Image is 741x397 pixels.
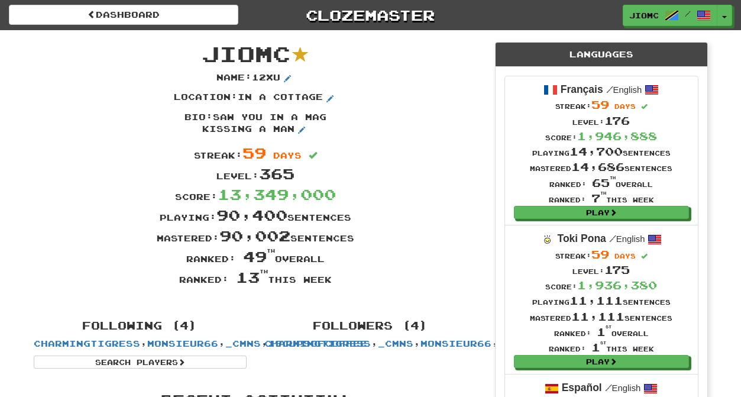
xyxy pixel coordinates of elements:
[614,252,636,260] span: days
[34,320,247,332] h4: Following (4)
[514,355,689,368] a: Play
[216,72,295,86] p: Name : 12xu
[600,191,606,195] sup: th
[378,338,413,348] a: _cmns
[256,5,486,25] a: Clozemaster
[571,160,624,173] span: 14,686
[577,130,657,143] span: 1,946,888
[9,5,238,25] a: Dashboard
[530,277,672,293] div: Score:
[264,320,477,332] h4: Followers (4)
[605,382,612,393] span: /
[25,314,255,369] div: , , ,
[530,324,672,340] div: Ranked: overall
[530,191,672,206] div: Ranked: this week
[614,102,636,110] span: days
[530,113,672,128] div: Level:
[629,10,659,21] span: JioMc
[216,206,287,224] span: 90,400
[600,341,606,345] sup: st
[255,314,486,350] div: , , ,
[243,247,275,265] span: 49
[606,85,642,95] small: English
[530,340,672,355] div: Ranked: this week
[558,233,606,244] strong: Toki Pona
[605,383,641,393] small: English
[25,143,486,163] div: Streak:
[685,9,691,18] span: /
[34,338,140,348] a: CharmingTigress
[609,233,616,244] span: /
[25,205,486,225] div: Playing: sentences
[242,144,266,162] span: 59
[420,338,491,348] a: monsieur66
[609,234,645,244] small: English
[267,248,275,254] sup: th
[569,145,623,158] span: 14,700
[25,184,486,205] div: Score:
[561,83,603,95] strong: Français
[202,41,290,66] span: JioMc
[25,225,486,246] div: Mastered: sentences
[260,269,268,275] sup: th
[496,43,707,67] div: Languages
[219,227,290,244] span: 90,002
[591,341,606,354] span: 1
[167,111,344,137] p: Bio : saw you in a mag kissing a man
[34,356,247,369] a: Search Players
[591,248,609,261] span: 59
[606,325,611,329] sup: st
[597,325,611,338] span: 1
[569,294,623,307] span: 11,111
[25,267,486,288] div: Ranked: this week
[273,150,302,160] span: days
[604,114,630,127] span: 176
[147,338,218,348] a: monsieur66
[641,253,648,260] span: Streak includes today.
[530,97,672,112] div: Streak:
[530,309,672,324] div: Mastered sentences
[530,144,672,159] div: Playing sentences
[610,176,616,180] sup: th
[591,98,609,111] span: 59
[530,159,672,175] div: Mastered sentences
[592,176,616,189] span: 65
[530,247,672,262] div: Streak:
[257,293,297,305] iframe: fb:share_button Facebook Social Plugin
[623,5,717,26] a: JioMc /
[577,279,657,292] span: 1,936,380
[264,338,371,348] a: CharmingTigress
[530,128,672,144] div: Score:
[591,192,606,205] span: 7
[530,293,672,308] div: Playing sentences
[225,338,261,348] a: _cmns
[25,163,486,184] div: Level:
[606,84,613,95] span: /
[530,262,672,277] div: Level:
[641,104,648,110] span: Streak includes today.
[514,206,689,219] a: Play
[236,268,268,286] span: 13
[213,293,253,305] iframe: X Post Button
[562,382,602,393] strong: Español
[571,310,624,323] span: 11,111
[604,263,630,276] span: 175
[174,91,337,105] p: Location : in a cottage
[530,175,672,191] div: Ranked: overall
[218,185,336,203] span: 13,349,000
[25,246,486,267] div: Ranked: overall
[259,164,295,182] span: 365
